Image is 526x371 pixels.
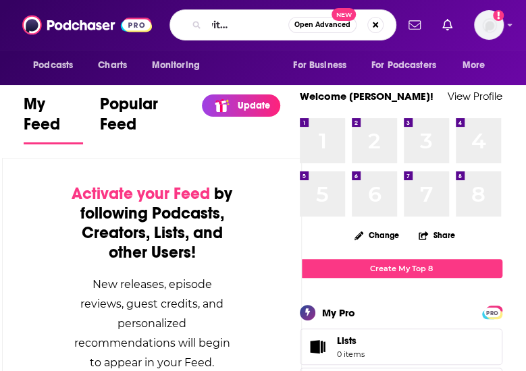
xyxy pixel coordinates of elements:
span: 0 items [337,349,365,359]
button: Open AdvancedNew [288,17,357,33]
a: View Profile [448,90,502,103]
button: open menu [284,53,363,78]
a: My Feed [24,94,83,144]
a: Update [202,94,280,117]
a: Create My Top 8 [300,259,502,277]
button: open menu [142,53,217,78]
span: For Business [293,56,346,75]
a: Show notifications dropdown [437,13,458,36]
span: Charts [98,56,127,75]
a: PRO [484,306,500,316]
button: Change [346,227,407,244]
button: Share [418,222,456,248]
img: Podchaser - Follow, Share and Rate Podcasts [22,12,152,38]
span: Lists [305,337,332,356]
a: Welcome [PERSON_NAME]! [300,90,433,103]
span: Activate your Feed [72,183,210,204]
span: Logged in as eva.kerins [474,10,504,40]
button: open menu [363,53,456,78]
span: For Podcasters [371,56,436,75]
span: Popular Feed [99,94,194,142]
span: Monitoring [151,56,199,75]
span: My Feed [24,94,83,142]
a: Charts [89,53,135,78]
a: Show notifications dropdown [403,13,426,36]
span: Lists [337,335,357,347]
svg: Add a profile image [493,10,504,21]
button: Show profile menu [474,10,504,40]
button: open menu [24,53,90,78]
span: Lists [337,335,365,347]
a: Popular Feed [99,94,194,144]
div: My Pro [322,306,355,319]
span: Open Advanced [294,22,350,28]
span: More [463,56,485,75]
input: Search podcasts, credits, & more... [207,14,288,36]
div: Search podcasts, credits, & more... [169,9,396,40]
span: New [332,8,356,21]
p: Update [237,100,269,111]
img: User Profile [474,10,504,40]
button: open menu [453,53,502,78]
span: Podcasts [33,56,73,75]
span: PRO [484,308,500,318]
a: Lists [300,329,502,365]
div: by following Podcasts, Creators, Lists, and other Users! [70,184,234,262]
